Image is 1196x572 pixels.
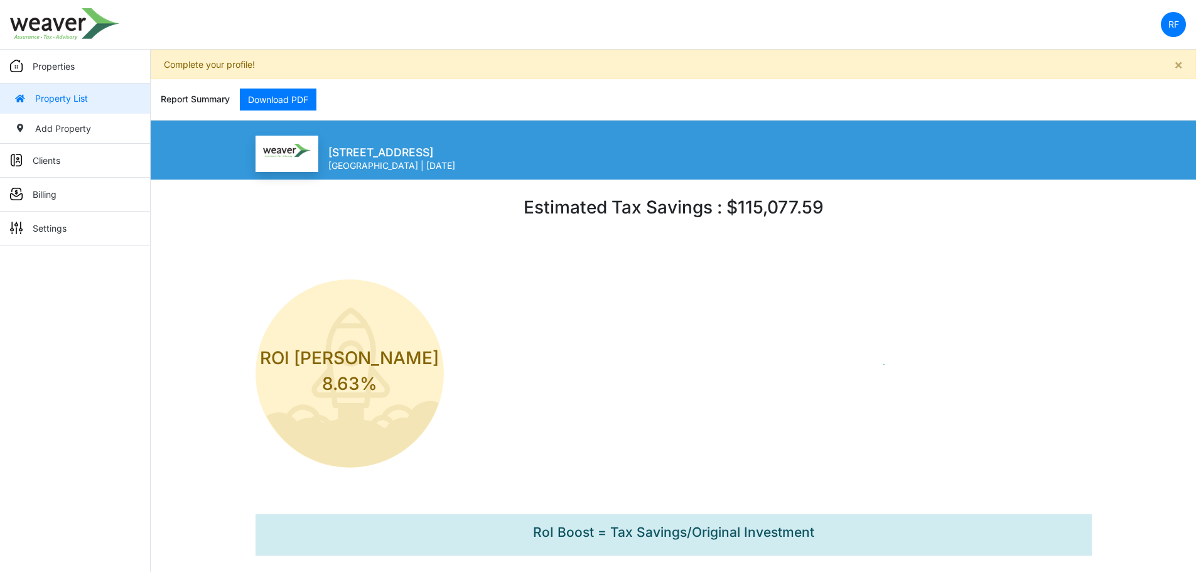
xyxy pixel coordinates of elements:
div: Chart. Highcharts interactive chart. [674,248,1092,499]
h6: Report Summary [161,94,230,105]
p: Properties [33,60,75,73]
h5: [STREET_ADDRESS] [328,146,455,159]
h3: 8.63% [260,374,439,395]
h2: Estimated Tax Savings : $115,077.59 [524,197,824,219]
p: RF [1168,18,1179,31]
h4: RoI Boost = Tax Savings/Original Investment [533,524,814,540]
div: Complete your profile! [151,50,1196,79]
img: Weaver_Logo.png [263,144,311,158]
svg: Interactive chart [674,248,1092,499]
p: Settings [33,222,67,235]
path: 39 Year, y: 78.43, z: 180. Depreciation. [883,364,884,365]
img: sidemenu_client.png [10,154,23,166]
img: sidemenu_properties.png [10,60,23,72]
img: sidemenu_billing.png [10,188,23,200]
a: Download PDF [240,89,316,111]
h4: ROI [PERSON_NAME] [260,348,439,369]
p: Billing [33,188,57,201]
img: sidemenu_settings.png [10,222,23,234]
p: Clients [33,154,60,167]
span: × [1174,57,1183,72]
p: [GEOGRAPHIC_DATA] | [DATE] [328,159,455,172]
button: Close [1161,50,1195,78]
a: RF [1161,12,1186,37]
img: spp logo [10,8,120,40]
